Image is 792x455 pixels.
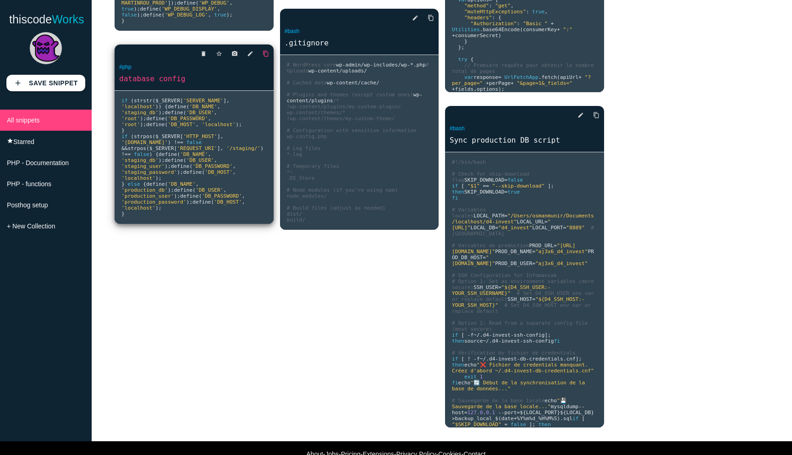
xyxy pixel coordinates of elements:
span: "method" [464,3,489,9]
span: SKIP_DOWNLOAD [464,189,505,195]
span: includes [373,62,398,68]
span: #!/bin/bash [452,159,486,165]
span: # Uploads [287,62,432,74]
span: options [477,86,498,92]
span: / [376,80,379,86]
span: / [364,68,367,74]
span: ( [198,193,202,199]
span: "8889" [566,225,584,231]
span: 'production_password' [121,199,186,205]
span: ( [202,169,205,175]
span: . [480,27,483,33]
span: # WordPress core [287,62,336,68]
span: ( [557,74,560,80]
span: ( [187,104,190,110]
span: 'staging_db' [121,110,159,116]
span: 'staging_user' [121,163,165,169]
a: edit [405,10,418,26]
span: LOCAL_PATH [473,213,504,219]
span: admin [346,62,361,68]
span: define [146,116,165,122]
span: wp [413,92,419,98]
span: ], [223,98,229,104]
span: )) [155,104,161,110]
span: strstr [134,98,152,104]
span: / [308,98,312,104]
span: ( [162,12,165,18]
span: ); [155,205,161,211]
span: , [242,199,245,205]
span: + [486,80,489,86]
span: ( [177,151,180,157]
span: = [554,243,557,249]
span: ( [152,98,155,104]
span: php [417,62,426,68]
span: strpos [127,145,146,151]
span: PHP - functions [7,180,51,188]
span: ); [226,12,232,18]
span: ); [177,169,183,175]
span: 'production_db' [121,187,168,193]
a: Copy to Clipboard [586,107,599,123]
span: consumerKey [523,27,557,33]
span: true [121,6,134,12]
span: = [544,219,548,225]
span: ); [159,110,165,116]
span: ( [192,187,196,193]
span: } [121,128,125,133]
span: } [121,181,125,187]
span: $_SERVER [155,133,180,139]
span: ); [159,157,165,163]
span: ( [146,145,149,151]
span: ], [217,133,223,139]
span: SSH_USER [473,284,498,290]
span: ( [131,98,134,104]
i: content_copy [593,107,599,123]
span: uploads [342,68,364,74]
span: - [370,62,373,68]
span: 'SERVER_NAME' [183,98,224,104]
span: PROD_DB_USER [495,261,532,266]
span: # Option 1: Set as environment variables (more secure) [452,278,597,290]
span: + [452,33,455,39]
span: define [183,169,202,175]
span: ); [134,6,140,12]
span: 'WP_DEBUG_DISPLAY' [162,6,217,12]
span: define [165,110,183,116]
span: = [495,225,498,231]
span: false [507,177,523,183]
span: 'DB_HOST' [214,199,242,205]
span: 'staging_db' [121,157,159,163]
span: 'DB_NAME' [180,151,208,157]
span: "Basic " [523,21,548,27]
span: , [208,12,211,18]
span: [ [180,133,183,139]
span: define [165,157,183,163]
span: 'DB_HOST' [168,122,196,128]
span: ( [189,163,192,169]
span: if [121,133,127,139]
a: .gitignore [280,38,439,48]
a: Star snippet [209,45,222,62]
span: , [217,6,220,12]
span: false [121,12,137,18]
span: define [146,122,165,128]
span: define [143,12,161,18]
span: cache [361,80,376,86]
span: # Variables de production [452,243,529,249]
span: define [140,6,158,12]
span: "Authorization" [470,21,517,27]
span: : [489,3,492,9]
i: edit [577,107,584,123]
span: ( [520,27,523,33]
span: define [174,187,192,193]
span: 'REQUEST_URI' [177,145,217,151]
span: ":" [563,27,572,33]
span: 'WP_DEBUG_LOG' [165,12,208,18]
span: , [544,9,548,15]
span: - [333,80,336,86]
span: ); [168,187,174,193]
span: content [318,68,339,74]
a: delete [193,45,207,62]
span: ], [217,145,223,151]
